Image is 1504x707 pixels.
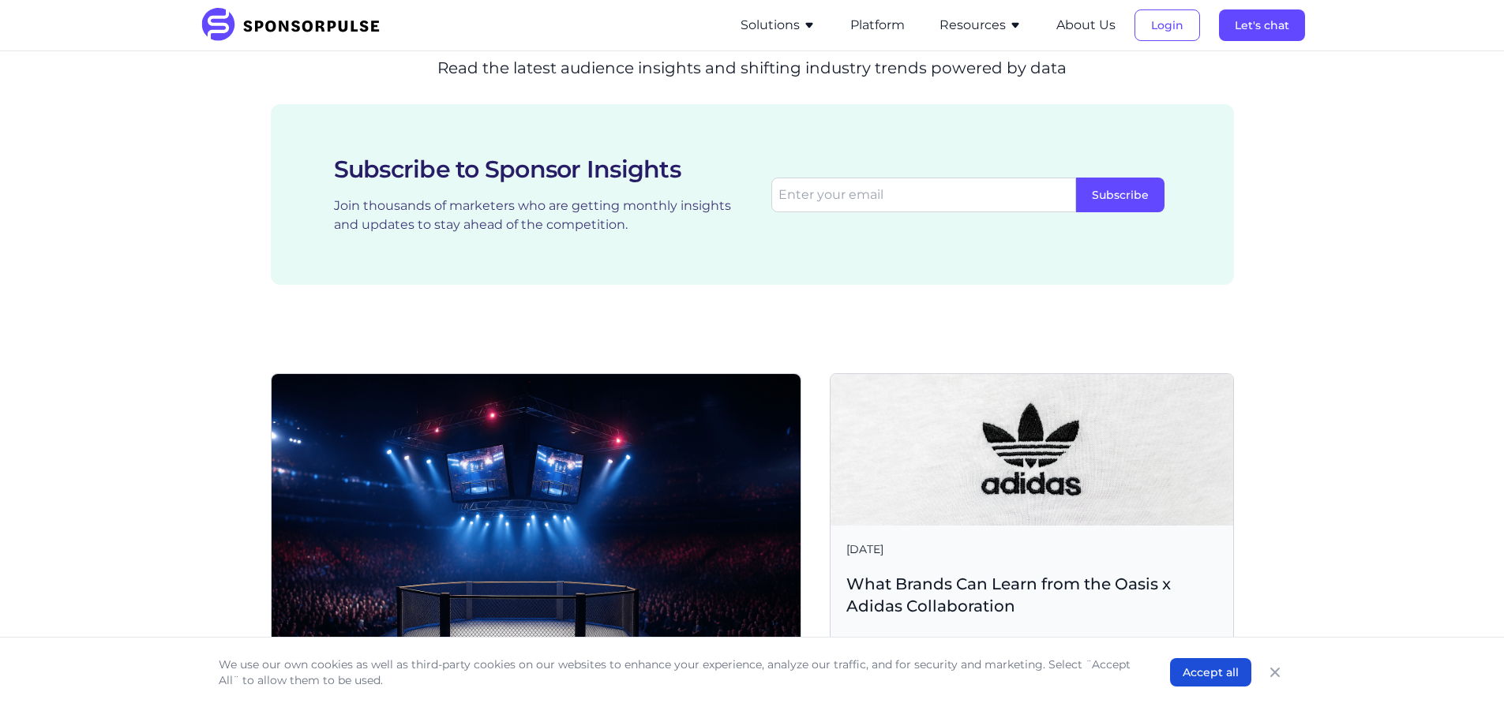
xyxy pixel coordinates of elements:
[771,178,1076,212] input: Enter your email
[1056,18,1116,32] a: About Us
[830,373,1234,684] a: [DATE]What Brands Can Learn from the Oasis x Adidas CollaborationRead more
[1135,18,1200,32] a: Login
[850,16,905,35] button: Platform
[1425,631,1504,707] iframe: Chat Widget
[1264,661,1286,683] button: Close
[1170,658,1251,686] button: Accept all
[1219,18,1305,32] a: Let's chat
[940,16,1022,35] button: Resources
[219,656,1138,688] p: We use our own cookies as well as third-party cookies on our websites to enhance your experience,...
[334,196,740,234] p: Join thousands of marketers who are getting monthly insights and updates to stay ahead of the com...
[1056,16,1116,35] button: About Us
[1219,9,1305,41] button: Let's chat
[1076,178,1165,212] button: Subscribe
[391,57,1113,79] p: Read the latest audience insights and shifting industry trends powered by data
[741,16,816,35] button: Solutions
[850,18,905,32] a: Platform
[846,573,1217,617] span: What Brands Can Learn from the Oasis x Adidas Collaboration
[1135,9,1200,41] button: Login
[831,374,1233,526] img: Christian Wiediger, courtesy of Unsplash
[334,155,740,185] h2: Subscribe to Sponsor Insights
[200,8,392,43] img: SponsorPulse
[846,541,1217,557] span: [DATE]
